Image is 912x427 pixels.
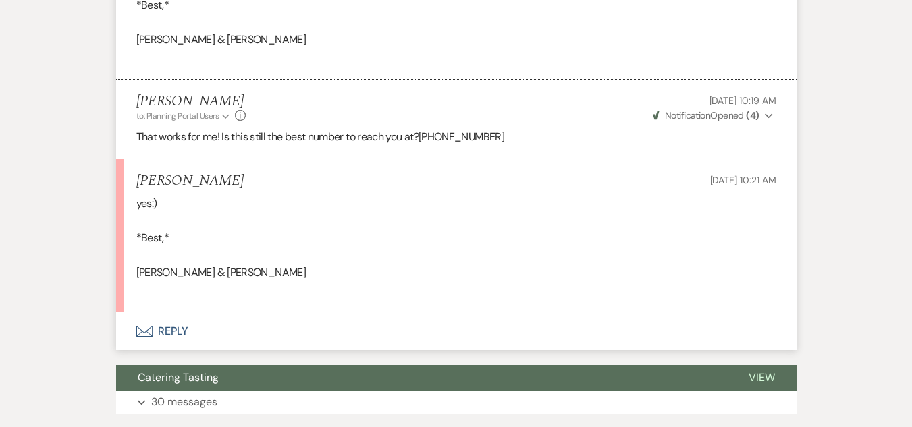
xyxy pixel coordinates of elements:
span: View [749,370,775,385]
span: Catering Tasting [138,370,219,385]
span: Notification [665,109,710,121]
button: NotificationOpened (4) [651,109,776,123]
div: yes:) *Best,* [PERSON_NAME] & [PERSON_NAME] [136,195,776,299]
span: [DATE] 10:19 AM [709,94,776,107]
h5: [PERSON_NAME] [136,93,246,110]
p: That works for me! Is this still the best number to reach you at? [136,128,776,146]
button: Catering Tasting [116,365,727,391]
span: Opened [653,109,759,121]
button: View [727,365,797,391]
span: [DATE] 10:21 AM [710,174,776,186]
button: Reply [116,312,797,350]
strong: ( 4 ) [746,109,759,121]
span: [PHONE_NUMBER] [419,130,504,144]
h5: [PERSON_NAME] [136,173,244,190]
p: 30 messages [151,393,217,411]
span: to: Planning Portal Users [136,111,219,121]
button: to: Planning Portal Users [136,110,232,122]
button: 30 messages [116,391,797,414]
